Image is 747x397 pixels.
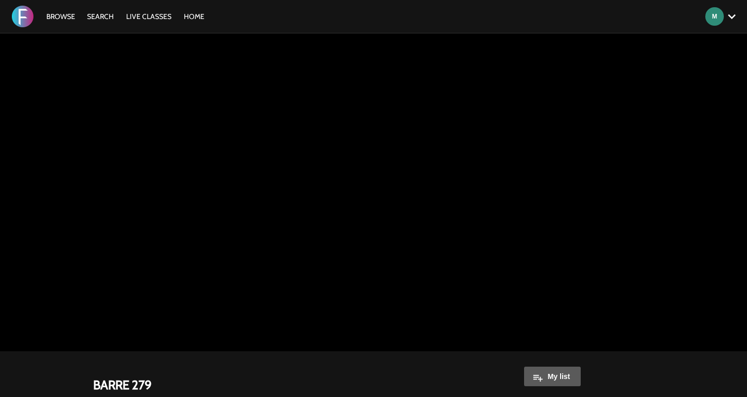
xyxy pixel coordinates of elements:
button: My list [524,367,581,386]
strong: BARRE 279 [93,377,152,393]
a: Browse [41,12,80,21]
nav: Primary [41,11,210,22]
a: Search [82,12,119,21]
a: HOME [179,12,210,21]
a: LIVE CLASSES [121,12,177,21]
img: FORMATION [12,6,33,27]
